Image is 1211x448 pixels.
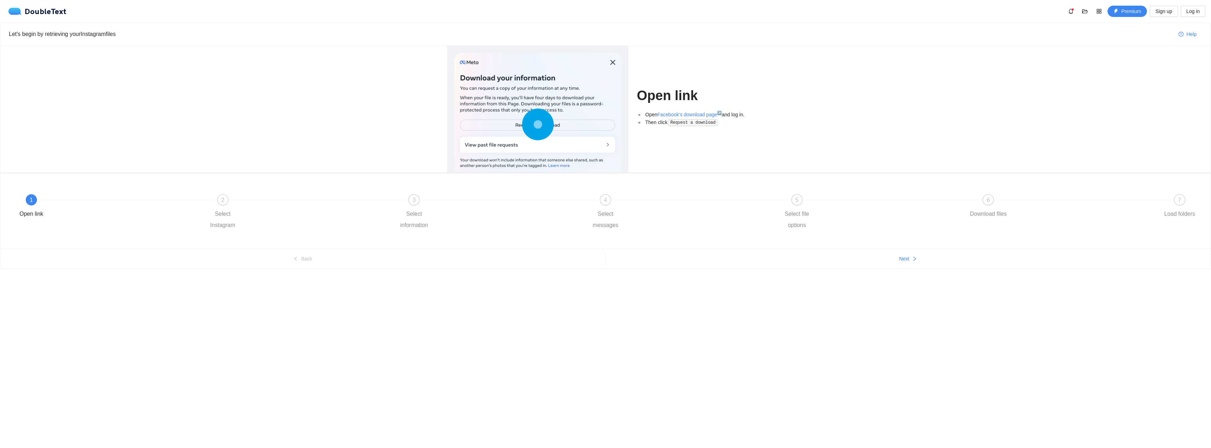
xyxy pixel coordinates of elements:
[795,197,798,203] span: 5
[912,256,917,262] span: right
[1093,6,1105,17] button: appstore
[899,255,909,263] span: Next
[1155,7,1172,15] span: Sign up
[644,111,764,118] li: Open and log in.
[1159,194,1200,220] div: 7Load folders
[30,197,33,203] span: 1
[9,30,1173,38] div: Let's begin by retrieving your Instagram files
[394,208,434,231] div: Select information
[1164,208,1195,220] div: Load folders
[1181,6,1205,17] button: Log in
[202,208,243,231] div: Select Instagram
[717,111,722,115] sup: ↗
[970,208,1006,220] div: Download files
[1065,6,1077,17] button: bell
[644,118,764,127] li: Then click
[585,194,777,231] div: 4Select messages
[1186,7,1200,15] span: Log in
[1080,8,1090,14] span: folder-open
[1121,7,1141,15] span: Premium
[19,208,43,220] div: Open link
[221,197,224,203] span: 2
[1186,30,1197,38] span: Help
[605,253,1211,264] button: Nextright
[1108,6,1147,17] button: thunderboltPremium
[8,8,25,15] img: logo
[1066,8,1076,14] span: bell
[987,197,990,203] span: 6
[413,197,416,203] span: 3
[1150,6,1178,17] button: Sign up
[1094,8,1104,14] span: appstore
[777,208,817,231] div: Select file options
[777,194,968,231] div: 5Select file options
[1178,197,1181,203] span: 7
[1079,6,1091,17] button: folder-open
[11,194,202,220] div: 1Open link
[8,8,67,15] div: DoubleText
[1173,29,1202,40] button: question-circleHelp
[1113,9,1118,14] span: thunderbolt
[968,194,1159,220] div: 6Download files
[1179,32,1184,37] span: question-circle
[394,194,585,231] div: 3Select information
[585,208,626,231] div: Select messages
[637,87,764,104] h1: Open link
[8,8,67,15] a: logoDoubleText
[202,194,394,231] div: 2Select Instagram
[604,197,607,203] span: 4
[0,253,605,264] button: leftBack
[657,112,722,117] a: Facebook's download page↗
[668,119,717,126] code: Request a download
